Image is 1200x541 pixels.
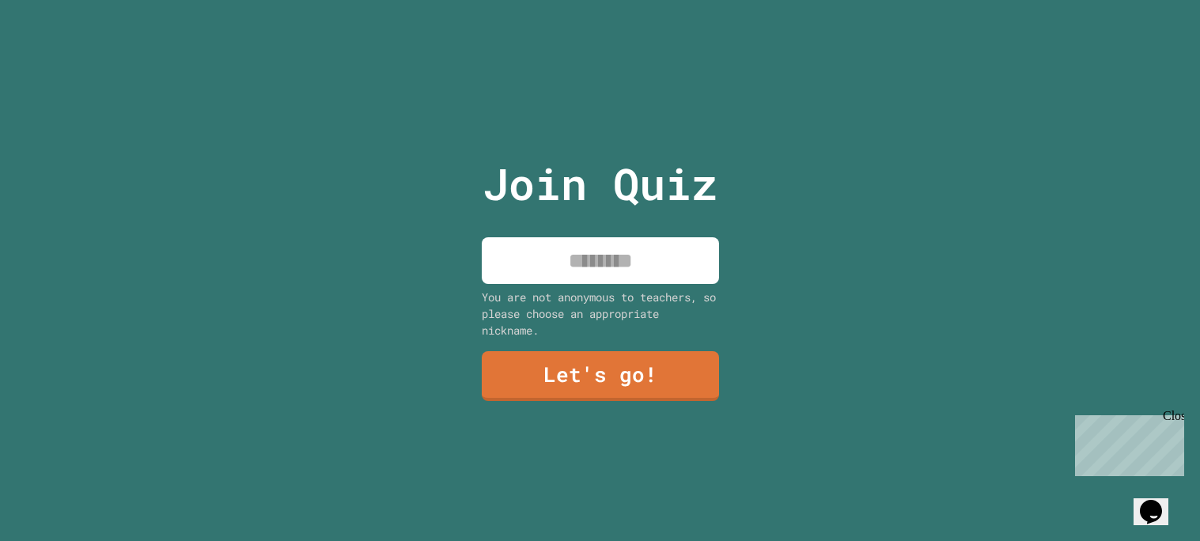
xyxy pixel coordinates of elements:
p: Join Quiz [483,151,717,217]
div: You are not anonymous to teachers, so please choose an appropriate nickname. [482,289,719,339]
iframe: chat widget [1069,409,1184,476]
a: Let's go! [482,351,719,401]
div: Chat with us now!Close [6,6,109,100]
iframe: chat widget [1134,478,1184,525]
